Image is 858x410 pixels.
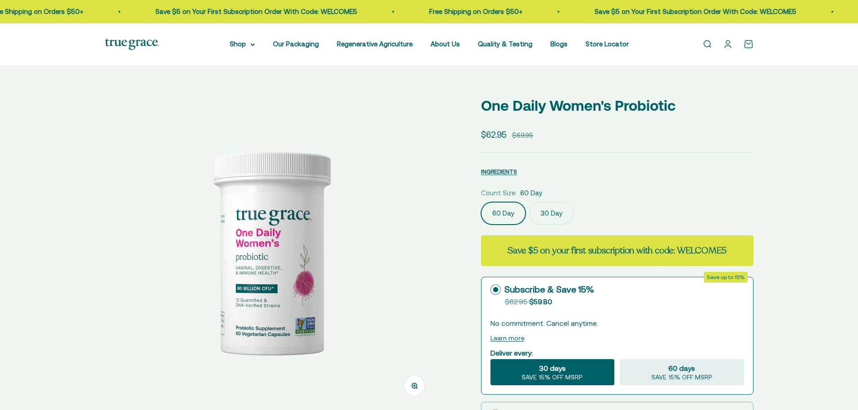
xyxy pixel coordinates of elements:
a: Quality & Testing [478,40,532,48]
a: Blogs [550,40,567,48]
strong: Save $5 on your first subscription with code: WELCOME5 [508,244,726,257]
compare-at-price: $69.95 [512,130,533,141]
button: INGREDIENTS [481,166,517,177]
p: Save $5 on Your First Subscription Order With Code: WELCOME5 [145,6,347,17]
a: Regenerative Agriculture [337,40,413,48]
span: 60 Day [520,188,542,198]
p: One Daily Women's Probiotic [481,94,754,117]
a: About Us [431,40,460,48]
a: Store Locator [586,40,629,48]
a: Our Packaging [273,40,319,48]
span: INGREDIENTS [481,168,517,175]
sale-price: $62.95 [481,128,507,141]
img: One Daily Women's Probiotic [113,94,429,409]
p: Save $5 on Your First Subscription Order With Code: WELCOME5 [584,6,786,17]
legend: Count Size: [481,188,517,198]
summary: Shop [230,39,255,50]
a: Free Shipping on Orders $50+ [419,8,512,15]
